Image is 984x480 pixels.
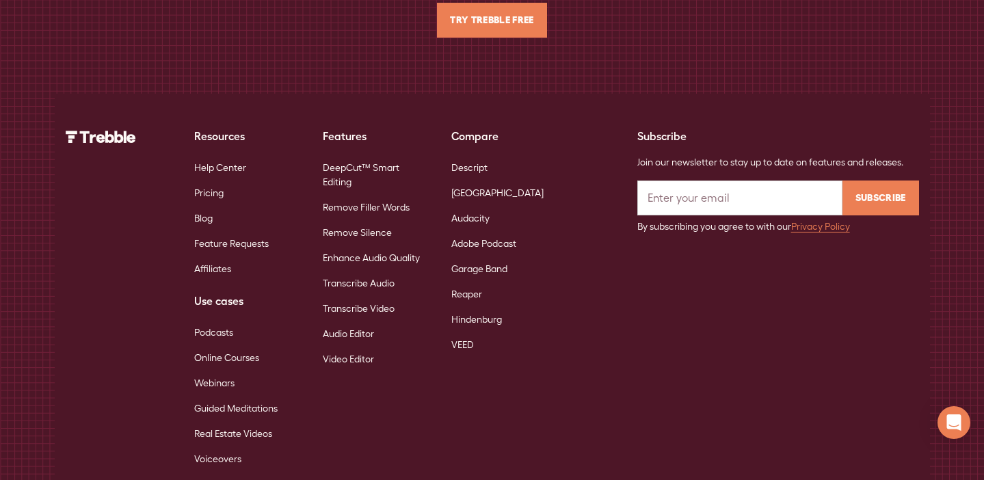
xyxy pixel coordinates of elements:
[323,220,392,245] a: Remove Silence
[791,221,850,232] a: Privacy Policy
[451,128,558,144] div: Compare
[637,128,919,144] div: Subscribe
[194,181,224,206] a: Pricing
[323,155,429,195] a: DeepCut™ Smart Editing
[194,320,233,345] a: Podcasts
[451,332,474,358] a: VEED
[451,155,488,181] a: Descript
[323,128,429,144] div: Features
[451,206,490,231] a: Audacity
[194,421,272,446] a: Real Estate Videos
[451,256,507,282] a: Garage Band
[323,195,410,220] a: Remove Filler Words
[637,155,919,170] div: Join our newsletter to stay up to date on features and releases.
[194,345,259,371] a: Online Courses
[637,181,919,234] form: Email Form
[194,231,269,256] a: Feature Requests
[194,293,301,309] div: Use cases
[323,245,420,271] a: Enhance Audio Quality
[194,155,246,181] a: Help Center
[323,271,395,296] a: Transcribe Audio
[323,321,374,347] a: Audio Editor
[323,296,395,321] a: Transcribe Video
[451,181,544,206] a: [GEOGRAPHIC_DATA]
[637,219,919,234] div: By subscribing you agree to with our
[451,231,516,256] a: Adobe Podcast
[194,371,235,396] a: Webinars
[637,181,842,215] input: Enter your email
[194,128,301,144] div: Resources
[66,131,136,143] img: Trebble Logo - AI Podcast Editor
[437,3,546,38] a: Try Trebble Free
[938,406,970,439] div: Open Intercom Messenger
[451,282,482,307] a: Reaper
[323,347,374,372] a: Video Editor
[451,307,502,332] a: Hindenburg
[194,446,241,472] a: Voiceovers
[194,256,231,282] a: Affiliates
[194,206,213,231] a: Blog
[194,396,278,421] a: Guided Meditations
[842,181,919,215] input: Subscribe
